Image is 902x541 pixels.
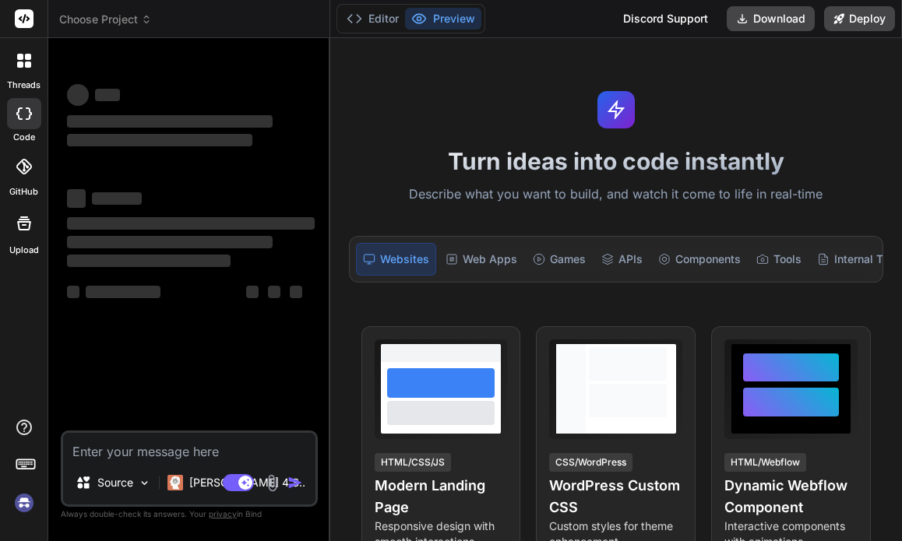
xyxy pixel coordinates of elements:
[652,243,747,276] div: Components
[263,474,281,492] img: attachment
[340,184,893,205] p: Describe what you want to build, and watch it come to life in real-time
[67,84,89,106] span: ‌
[67,115,273,128] span: ‌
[614,6,717,31] div: Discord Support
[405,8,481,30] button: Preview
[86,286,160,298] span: ‌
[268,286,280,298] span: ‌
[527,243,592,276] div: Games
[595,243,649,276] div: APIs
[67,217,315,230] span: ‌
[9,244,39,257] label: Upload
[549,475,682,518] h4: WordPress Custom CSS
[549,453,632,472] div: CSS/WordPress
[724,453,806,472] div: HTML/Webflow
[61,507,318,522] p: Always double-check its answers. Your in Bind
[9,185,38,198] label: GitHub
[138,476,151,490] img: Pick Models
[724,475,858,518] h4: Dynamic Webflow Component
[67,189,86,208] span: ‌
[340,147,893,175] h1: Turn ideas into code instantly
[92,192,142,205] span: ‌
[246,286,259,298] span: ‌
[750,243,808,276] div: Tools
[340,8,405,30] button: Editor
[67,236,273,248] span: ‌
[824,6,895,31] button: Deploy
[727,6,815,31] button: Download
[95,89,120,101] span: ‌
[209,509,237,518] span: privacy
[167,475,183,490] img: Claude 4 Sonnet
[356,243,436,276] div: Websites
[11,490,37,516] img: signin
[7,79,41,92] label: threads
[290,286,302,298] span: ‌
[97,475,133,490] p: Source
[67,134,252,146] span: ‌
[375,475,508,518] h4: Modern Landing Page
[13,131,35,144] label: code
[59,12,152,27] span: Choose Project
[439,243,523,276] div: Web Apps
[67,255,231,267] span: ‌
[67,286,79,298] span: ‌
[375,453,451,472] div: HTML/CSS/JS
[287,475,303,490] img: icon
[189,475,305,490] p: [PERSON_NAME] 4 S..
